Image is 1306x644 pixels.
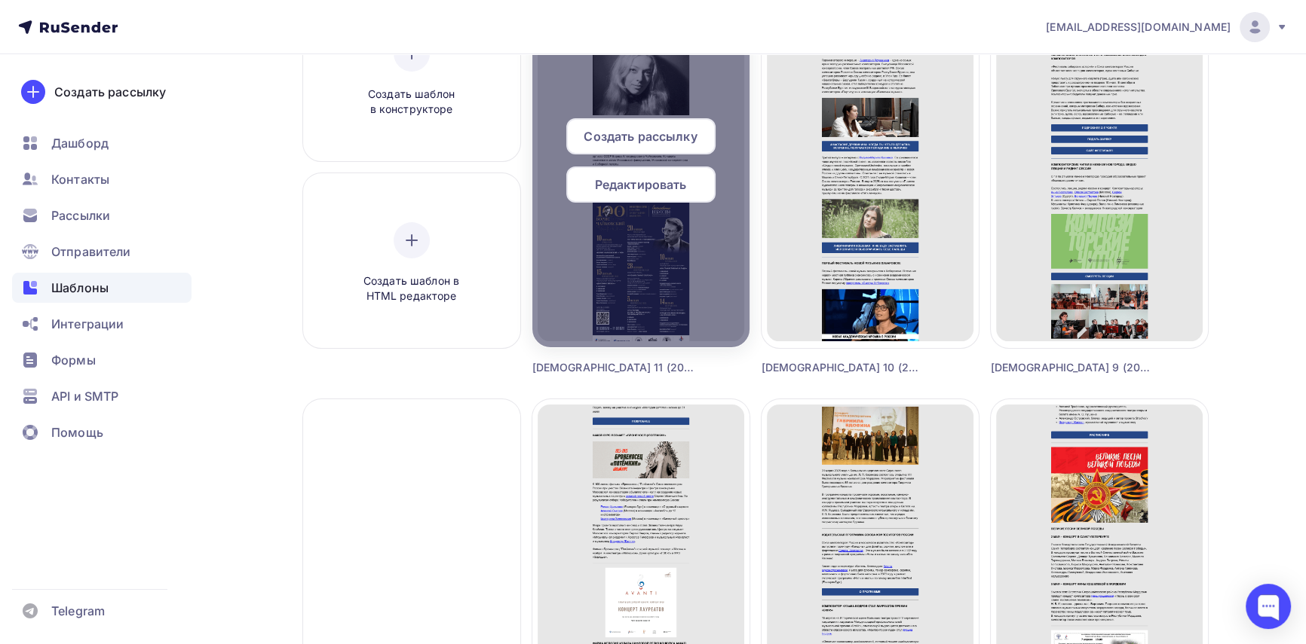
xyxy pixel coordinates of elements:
span: Интеграции [51,315,124,333]
span: Отправители [51,243,131,261]
span: API и SMTP [51,387,118,405]
span: Редактировать [595,175,687,194]
span: Создать шаблон в HTML редакторе [340,273,483,304]
a: Отправители [12,237,192,267]
a: [EMAIL_ADDRESS][DOMAIN_NAME] [1046,12,1288,42]
div: [DEMOGRAPHIC_DATA] 11 (2025) [532,360,695,375]
div: Создать рассылку [54,83,166,101]
span: Формы [51,351,96,369]
a: Контакты [12,164,192,194]
span: Рассылки [51,206,110,224]
a: Рассылки [12,200,192,230]
span: Шаблоны [51,279,109,297]
span: Создать шаблон в конструкторе [340,87,483,118]
a: Шаблоны [12,273,192,303]
a: Формы [12,345,192,375]
span: Создать рассылку [584,127,697,145]
span: Дашборд [51,134,109,152]
span: Контакты [51,170,109,188]
span: [EMAIL_ADDRESS][DOMAIN_NAME] [1046,20,1231,35]
a: Дашборд [12,128,192,158]
div: [DEMOGRAPHIC_DATA] 9 (2025) [991,360,1154,375]
span: Помощь [51,423,103,441]
span: Telegram [51,602,105,620]
div: [DEMOGRAPHIC_DATA] 10 (2025) [762,360,924,375]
